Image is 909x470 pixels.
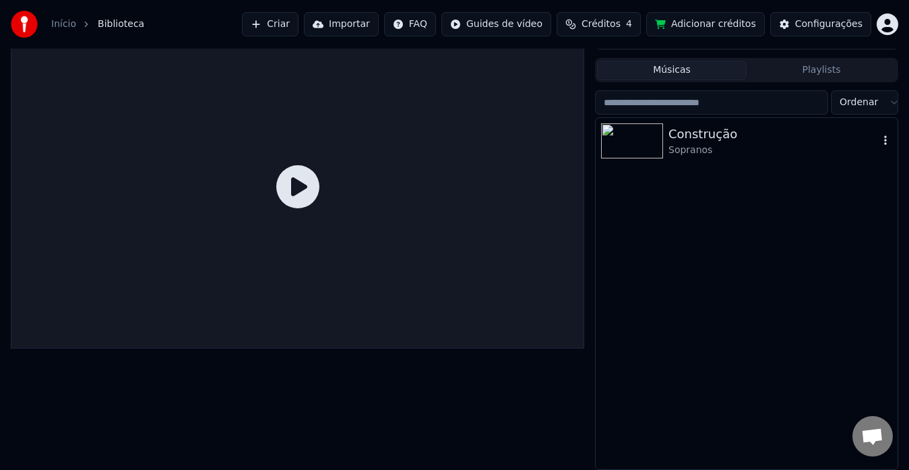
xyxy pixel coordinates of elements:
span: 4 [626,18,632,31]
div: Configurações [795,18,863,31]
div: Construção [668,125,879,144]
img: youka [11,11,38,38]
button: Adicionar créditos [646,12,765,36]
button: FAQ [384,12,436,36]
button: Importar [304,12,379,36]
span: Créditos [582,18,621,31]
div: Sopranos [668,144,879,157]
div: Bate-papo aberto [852,416,893,457]
button: Configurações [770,12,871,36]
button: Criar [242,12,299,36]
button: Músicas [597,61,747,80]
a: Início [51,18,76,31]
nav: breadcrumb [51,18,144,31]
button: Playlists [747,61,896,80]
button: Créditos4 [557,12,641,36]
span: Ordenar [840,96,878,109]
button: Guides de vídeo [441,12,551,36]
span: Biblioteca [98,18,144,31]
